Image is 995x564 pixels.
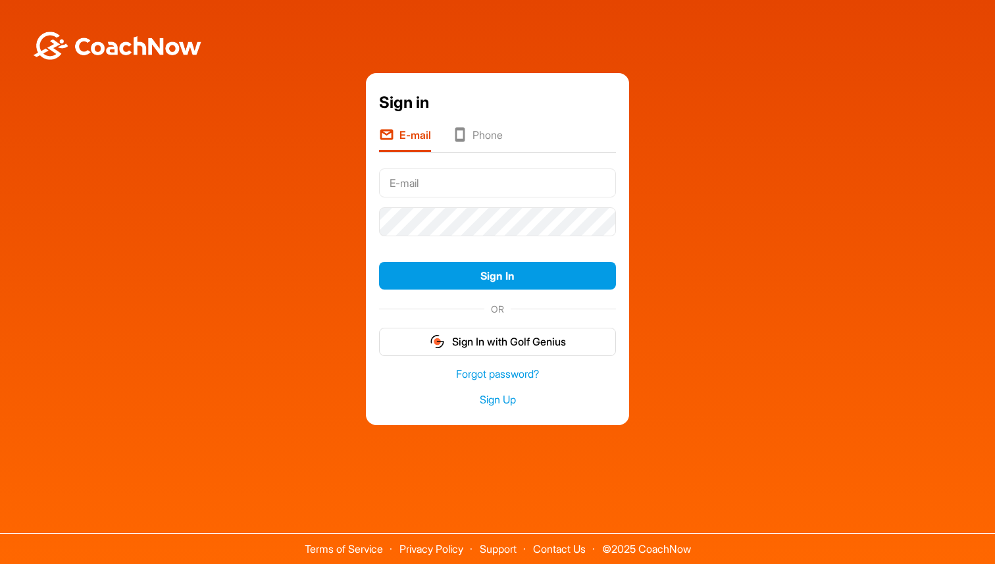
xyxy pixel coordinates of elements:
img: gg_logo [429,334,446,349]
a: Support [480,542,517,555]
input: E-mail [379,168,616,197]
a: Terms of Service [305,542,383,555]
img: BwLJSsUCoWCh5upNqxVrqldRgqLPVwmV24tXu5FoVAoFEpwwqQ3VIfuoInZCoVCoTD4vwADAC3ZFMkVEQFDAAAAAElFTkSuQmCC [32,32,203,60]
span: OR [484,302,511,316]
a: Contact Us [533,542,586,555]
a: Forgot password? [379,367,616,382]
a: Sign Up [379,392,616,407]
div: Sign in [379,91,616,115]
button: Sign In with Golf Genius [379,328,616,356]
a: Privacy Policy [399,542,463,555]
li: E-mail [379,127,431,152]
button: Sign In [379,262,616,290]
span: © 2025 CoachNow [596,534,698,554]
li: Phone [452,127,503,152]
